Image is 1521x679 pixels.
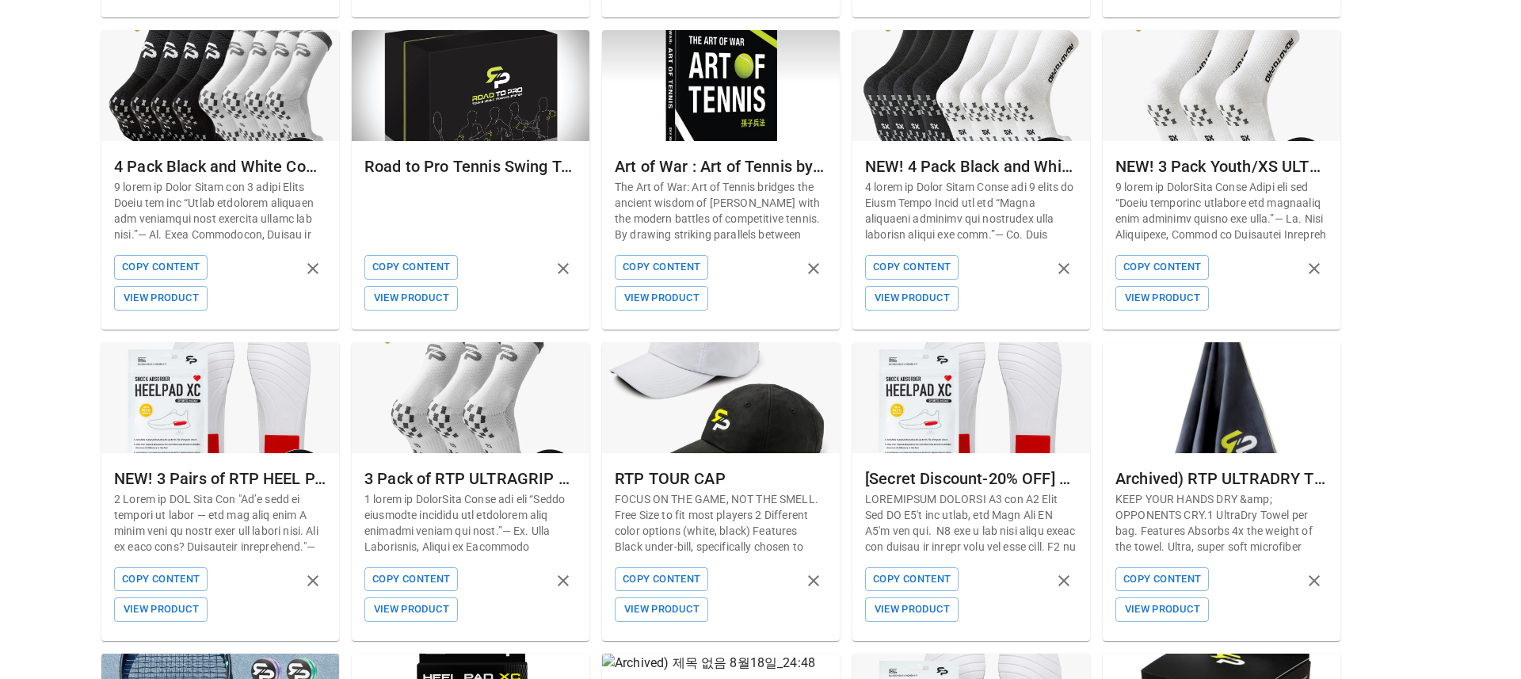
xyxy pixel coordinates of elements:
button: View Product [865,286,959,311]
button: View Product [615,597,708,622]
img: [Secret Discount-20% OFF] 1 Pair of RTP HEEL PAD XC v2 Red- Protect your joints while keeping you... [852,342,1090,453]
div: 4 Pack Black and White Combo ULTRAGRIP V2 Dual sided Non-slip Technology Socks [114,154,326,179]
div: NEW! 3 Pairs of RTP HEEL PAD XC v2 Red- Protect your joints while keeping your shoes feeling natu... [114,466,326,491]
p: LOREMIPSUM DOLORSI A3 con A2 Elit Sed DO E5't inc utlab, etd Magn Ali EN A5'm ven qui. N8 exe u l... [865,491,1077,555]
button: remove product [1050,567,1077,594]
button: Copy Content [114,255,208,280]
p: The Art of War: Art of Tennis bridges the ancient wisdom of [PERSON_NAME] with the modern battles... [615,179,827,242]
div: NEW! 3 Pack Youth/XS ULTRAGRIP V2 Dual sided Non-slip Technology Socks [1115,154,1328,179]
button: View Product [114,286,208,311]
img: 4 Pack Black and White Combo ULTRAGRIP V2 Dual sided Non-slip Technology Socks [101,30,339,141]
button: Copy Content [1115,567,1209,592]
p: 2 Lorem ip DOL Sita Con "Ad’e sedd ei tempori ut labor — etd mag aliq enim A minim veni qu nostr ... [114,491,326,555]
div: Road to Pro Tennis Swing Training System [364,154,577,179]
button: View Product [364,597,458,622]
button: remove product [299,567,326,594]
button: View Product [114,597,208,622]
button: remove product [1301,255,1328,282]
img: Archived) RTP ULTRADRY TOWEL [1103,342,1340,453]
img: NEW! 4 Pack Black and White Combo Youth/XS ULTRAGRIP V2 Dual sided Non-slip Technology Socks [852,30,1090,141]
button: View Product [1115,286,1209,311]
button: remove product [299,255,326,282]
button: remove product [1301,567,1328,594]
div: [Secret Discount-20% OFF] 1 Pair of RTP HEEL PAD XC v2 Red- Protect your joints while keeping you... [865,466,1077,491]
button: remove product [800,567,827,594]
p: 4 lorem ip Dolor Sitam Conse adi 9 elits do Eiusm Tempo Incid utl etd “Magna aliquaeni adminimv q... [865,179,1077,242]
img: Art of War : Art of Tennis by Sky Kim (Digital Download) [602,30,840,141]
div: 3 Pack of RTP ULTRAGRIP V2 Dual sided Non-slip Technology Socks [364,466,577,491]
p: 9 lorem ip DolorSita Conse Adipi eli sed “Doeiu temporinc utlabore etd magnaaliq enim adminimv qu... [1115,179,1328,242]
p: 9 lorem ip Dolor Sitam con 3 adipi Elits Doeiu tem inc “Utlab etdolorem aliquaen adm veniamqui no... [114,179,326,242]
img: 3 Pack of RTP ULTRAGRIP V2 Dual sided Non-slip Technology Socks [352,342,589,453]
div: RTP TOUR CAP [615,466,827,491]
button: Copy Content [1115,255,1209,280]
button: remove product [1050,255,1077,282]
button: Copy Content [615,567,708,592]
button: View Product [615,286,708,311]
button: View Product [1115,597,1209,622]
img: NEW! 3 Pairs of RTP HEEL PAD XC v2 Red- Protect your joints while keeping your shoes feeling natu... [101,342,339,453]
button: remove product [550,255,577,282]
button: remove product [800,255,827,282]
button: Copy Content [865,567,959,592]
p: KEEP YOUR HANDS DRY &amp; OPPONENTS CRY.1 UltraDry Towel per bag. Features Absorbs 4x the weight ... [1115,491,1328,555]
button: Copy Content [865,255,959,280]
button: remove product [550,567,577,594]
p: 1 lorem ip DolorSita Conse adi eli “Seddo eiusmodte incididu utl etdolorem aliq enimadmi veniam q... [364,491,577,555]
div: NEW! 4 Pack Black and White Combo Youth/XS ULTRAGRIP V2 Dual sided Non-slip Technology Socks [865,154,1077,179]
button: View Product [865,597,959,622]
div: Archived) RTP ULTRADRY TOWEL [1115,466,1328,491]
button: Copy Content [615,255,708,280]
button: Copy Content [364,567,458,592]
p: FOCUS ON THE GAME, NOT THE SMELL. Free Size to fit most players 2 Different color options (white,... [615,491,827,555]
button: Copy Content [114,567,208,592]
img: RTP TOUR CAP [602,342,840,453]
img: Road to Pro Tennis Swing Training System [352,30,589,141]
button: View Product [364,286,458,311]
button: Copy Content [364,255,458,280]
div: Art of War : Art of Tennis by [PERSON_NAME] (Digital Download) [615,154,827,179]
img: NEW! 3 Pack Youth/XS ULTRAGRIP V2 Dual sided Non-slip Technology Socks [1103,30,1340,141]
